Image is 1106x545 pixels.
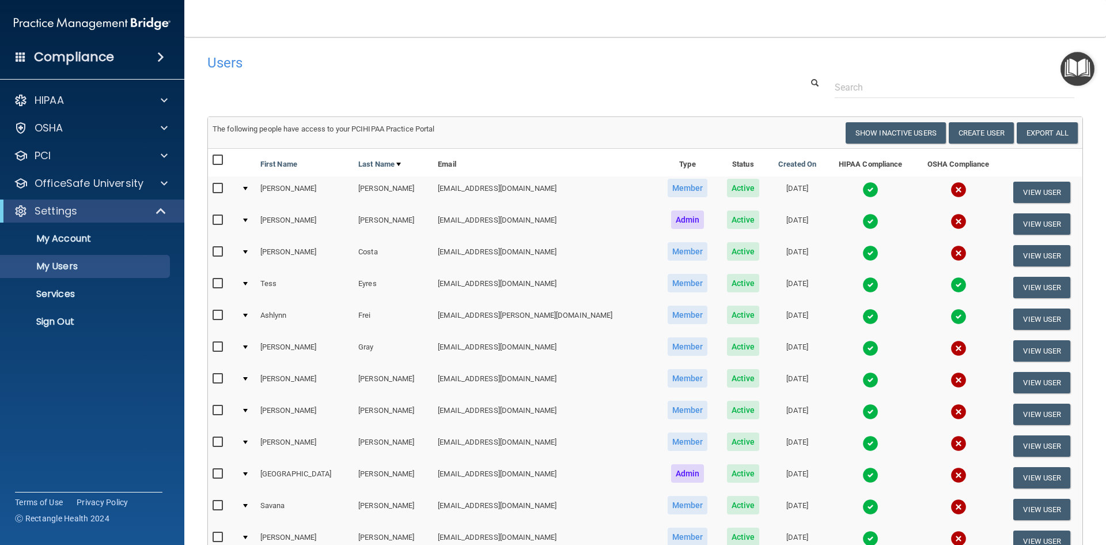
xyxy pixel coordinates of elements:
[668,274,708,292] span: Member
[950,372,967,388] img: cross.ca9f0e7f.svg
[862,435,878,452] img: tick.e7d51cea.svg
[826,149,915,176] th: HIPAA Compliance
[1013,372,1070,393] button: View User
[727,369,760,388] span: Active
[862,182,878,198] img: tick.e7d51cea.svg
[354,399,433,430] td: [PERSON_NAME]
[14,12,171,35] img: PMB logo
[7,233,165,245] p: My Account
[256,240,354,272] td: [PERSON_NAME]
[1017,122,1078,144] a: Export All
[433,240,657,272] td: [EMAIL_ADDRESS][DOMAIN_NAME]
[668,337,708,356] span: Member
[768,272,826,303] td: [DATE]
[727,433,760,451] span: Active
[949,122,1014,144] button: Create User
[671,464,704,483] span: Admin
[256,335,354,367] td: [PERSON_NAME]
[256,430,354,462] td: [PERSON_NAME]
[1013,277,1070,298] button: View User
[433,208,657,240] td: [EMAIL_ADDRESS][DOMAIN_NAME]
[433,272,657,303] td: [EMAIL_ADDRESS][DOMAIN_NAME]
[768,240,826,272] td: [DATE]
[862,467,878,483] img: tick.e7d51cea.svg
[862,213,878,230] img: tick.e7d51cea.svg
[433,367,657,399] td: [EMAIL_ADDRESS][DOMAIN_NAME]
[768,399,826,430] td: [DATE]
[768,430,826,462] td: [DATE]
[950,404,967,420] img: cross.ca9f0e7f.svg
[14,121,168,135] a: OSHA
[768,462,826,494] td: [DATE]
[15,497,63,508] a: Terms of Use
[433,462,657,494] td: [EMAIL_ADDRESS][DOMAIN_NAME]
[14,176,168,190] a: OfficeSafe University
[668,401,708,419] span: Member
[862,245,878,261] img: tick.e7d51cea.svg
[862,340,878,356] img: tick.e7d51cea.svg
[354,335,433,367] td: Gray
[35,121,63,135] p: OSHA
[14,204,167,218] a: Settings
[1013,499,1070,520] button: View User
[256,367,354,399] td: [PERSON_NAME]
[950,213,967,230] img: cross.ca9f0e7f.svg
[34,49,114,65] h4: Compliance
[768,176,826,208] td: [DATE]
[1013,245,1070,266] button: View User
[862,404,878,420] img: tick.e7d51cea.svg
[1013,404,1070,425] button: View User
[15,513,109,524] span: Ⓒ Rectangle Health 2024
[727,401,760,419] span: Active
[950,245,967,261] img: cross.ca9f0e7f.svg
[1060,52,1094,86] button: Open Resource Center
[950,309,967,325] img: tick.e7d51cea.svg
[727,274,760,292] span: Active
[768,208,826,240] td: [DATE]
[256,208,354,240] td: [PERSON_NAME]
[668,242,708,261] span: Member
[433,335,657,367] td: [EMAIL_ADDRESS][DOMAIN_NAME]
[354,494,433,525] td: [PERSON_NAME]
[668,306,708,324] span: Member
[862,499,878,515] img: tick.e7d51cea.svg
[727,464,760,483] span: Active
[768,494,826,525] td: [DATE]
[846,122,946,144] button: Show Inactive Users
[950,467,967,483] img: cross.ca9f0e7f.svg
[835,77,1074,98] input: Search
[668,179,708,197] span: Member
[256,272,354,303] td: Tess
[862,309,878,325] img: tick.e7d51cea.svg
[35,93,64,107] p: HIPAA
[7,288,165,300] p: Services
[1013,467,1070,488] button: View User
[354,367,433,399] td: [PERSON_NAME]
[1013,340,1070,362] button: View User
[950,340,967,356] img: cross.ca9f0e7f.svg
[433,399,657,430] td: [EMAIL_ADDRESS][DOMAIN_NAME]
[354,240,433,272] td: Costa
[354,430,433,462] td: [PERSON_NAME]
[354,176,433,208] td: [PERSON_NAME]
[727,337,760,356] span: Active
[256,176,354,208] td: [PERSON_NAME]
[1013,435,1070,457] button: View User
[433,303,657,335] td: [EMAIL_ADDRESS][PERSON_NAME][DOMAIN_NAME]
[768,303,826,335] td: [DATE]
[256,462,354,494] td: [GEOGRAPHIC_DATA]
[671,211,704,229] span: Admin
[7,316,165,328] p: Sign Out
[727,496,760,514] span: Active
[950,277,967,293] img: tick.e7d51cea.svg
[354,208,433,240] td: [PERSON_NAME]
[260,157,297,171] a: First Name
[256,303,354,335] td: Ashlynn
[35,204,77,218] p: Settings
[768,367,826,399] td: [DATE]
[950,435,967,452] img: cross.ca9f0e7f.svg
[862,277,878,293] img: tick.e7d51cea.svg
[727,242,760,261] span: Active
[354,462,433,494] td: [PERSON_NAME]
[950,182,967,198] img: cross.ca9f0e7f.svg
